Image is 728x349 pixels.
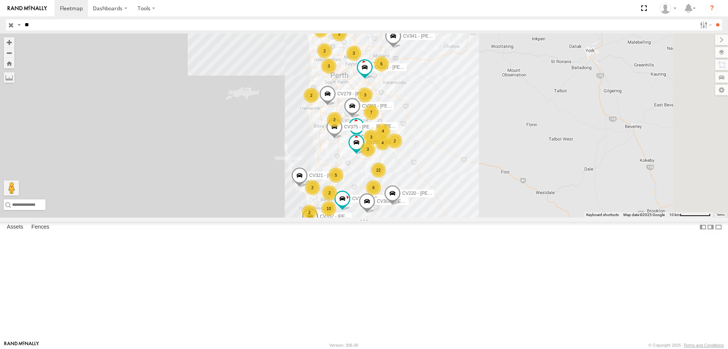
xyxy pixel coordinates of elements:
div: 10 [321,201,336,216]
button: Zoom Home [4,58,14,68]
span: CV279 - [PERSON_NAME] [337,91,393,96]
div: 2 [304,88,319,103]
div: 4 [375,123,391,139]
div: 5 [313,22,328,38]
label: Map Settings [715,85,728,95]
div: © Copyright 2025 - [648,343,724,347]
div: Luke Walker [657,3,679,14]
span: CV321 - [PERSON_NAME] [309,173,365,178]
button: Keyboard shortcuts [586,212,619,218]
span: CV352 - [PERSON_NAME] [320,214,375,219]
div: 2 [305,180,320,195]
label: Measure [4,72,14,83]
button: Zoom in [4,37,14,47]
div: 4 [375,135,390,150]
button: Zoom out [4,47,14,58]
label: Dock Summary Table to the Left [699,222,707,233]
span: CV306- [PERSON_NAME] [377,199,431,204]
label: Search Query [16,19,22,30]
div: 3 [346,46,361,61]
span: CV341 - [PERSON_NAME] [403,33,458,39]
button: Drag Pegman onto the map to open Street View [4,180,19,196]
label: Fences [28,222,53,232]
a: Terms and Conditions [684,343,724,347]
label: Search Filter Options [697,19,713,30]
div: 2 [302,205,317,220]
div: 2 [327,112,342,127]
span: CV375 - [PERSON_NAME] [344,124,400,129]
div: 6 [374,56,389,71]
span: CV300 - [PERSON_NAME] [352,196,408,201]
div: 6 [366,180,381,195]
span: CV363 - [PERSON_NAME] [362,103,417,108]
label: Assets [3,222,27,232]
label: Dock Summary Table to the Right [707,222,714,233]
span: 10 km [669,213,680,217]
span: CV350 - [PERSON_NAME] [366,123,422,129]
div: Version: 306.00 [329,343,358,347]
span: CV220 - [PERSON_NAME] [402,191,458,196]
span: Map data ©2025 Google [623,213,665,217]
div: 3 [321,58,336,74]
label: Hide Summary Table [715,222,722,233]
a: Visit our Website [4,341,39,349]
span: CV351 - [PERSON_NAME] [375,65,430,70]
div: 2 [332,26,347,41]
a: Terms (opens in new tab) [717,213,725,216]
button: Map scale: 10 km per 77 pixels [667,212,713,218]
div: 22 [371,163,386,178]
div: 2 [322,185,337,201]
div: 3 [360,142,375,157]
div: 2 [387,133,402,148]
img: rand-logo.svg [8,6,47,11]
div: 3 [364,129,379,145]
div: 3 [358,87,373,103]
i: ? [706,2,718,14]
div: 5 [328,167,344,183]
div: 7 [364,105,379,120]
div: 2 [317,43,332,58]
